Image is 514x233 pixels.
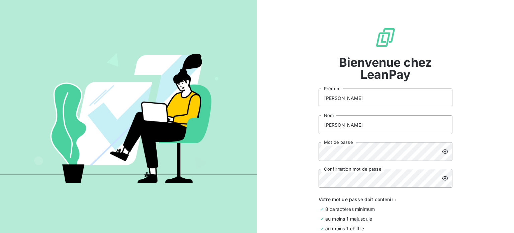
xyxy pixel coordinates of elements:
img: logo sigle [375,27,396,48]
span: Votre mot de passe doit contenir : [319,196,452,203]
span: Bienvenue chez LeanPay [319,56,452,80]
input: placeholder [319,89,452,107]
span: au moins 1 majuscule [325,215,372,222]
input: placeholder [319,115,452,134]
span: au moins 1 chiffre [325,225,364,232]
span: 8 caractères minimum [325,206,375,213]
